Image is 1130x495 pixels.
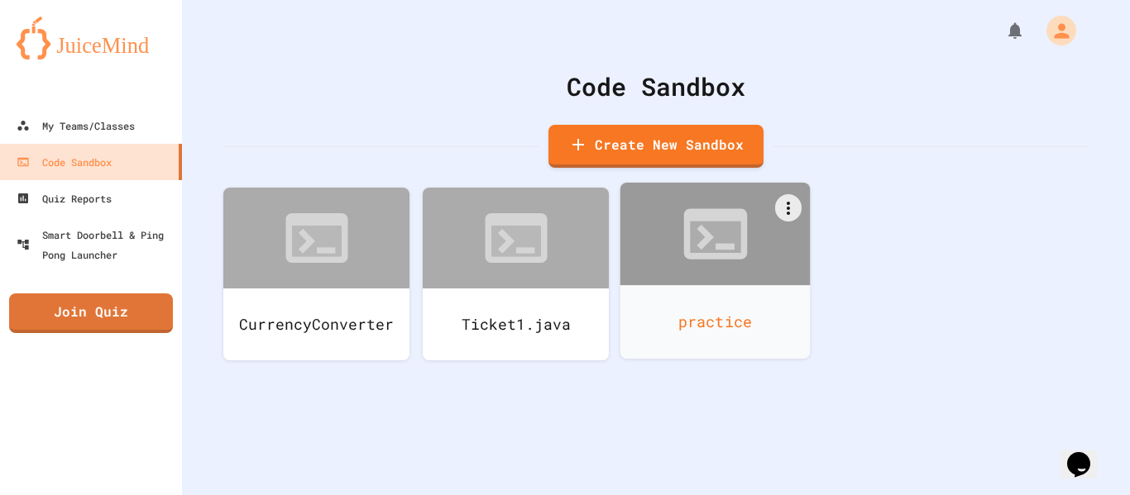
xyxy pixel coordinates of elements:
div: Code Sandbox [223,68,1089,105]
div: CurrencyConverter [223,288,409,360]
a: practice [620,183,811,359]
div: practice [620,285,811,359]
div: My Account [1029,12,1080,50]
div: Quiz Reports [17,188,112,208]
div: Smart Doorbell & Ping Pong Launcher [17,225,175,264]
div: Ticket1.java [423,288,609,360]
a: Create New Sandbox [548,125,764,168]
div: My Teams/Classes [17,116,135,136]
img: logo-orange.svg [17,17,165,59]
div: My Notifications [974,17,1029,45]
div: Code Sandbox [17,152,112,172]
a: Ticket1.java [423,188,609,360]
iframe: chat widget [1061,429,1113,478]
a: Join Quiz [9,293,173,333]
a: CurrencyConverter [223,188,409,360]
